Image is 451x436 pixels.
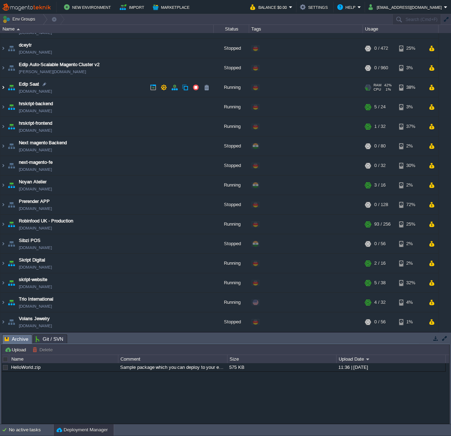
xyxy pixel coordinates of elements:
[36,335,63,343] span: Git / SVN
[374,195,388,214] div: 0 / 128
[19,237,41,244] a: Sibzi POS
[19,217,73,225] span: Robinfood UK - Production
[250,3,289,11] button: Balance $0.00
[118,363,227,371] div: Sample package which you can deploy to your environment. Feel free to delete and upload a package...
[6,97,16,117] img: AMDAwAAAACH5BAEAAAAALAAAAAABAAEAAAICRAEAOw==
[369,3,444,11] button: [EMAIL_ADDRESS][DOMAIN_NAME]
[6,312,16,332] img: AMDAwAAAACH5BAEAAAAALAAAAAABAAEAAAICRAEAOw==
[363,25,438,33] div: Usage
[214,195,249,214] div: Stopped
[374,176,386,195] div: 3 / 16
[19,244,52,251] a: [DOMAIN_NAME]
[0,97,6,117] img: AMDAwAAAACH5BAEAAAAALAAAAAABAAEAAAICRAEAOw==
[0,156,6,175] img: AMDAwAAAACH5BAEAAAAALAAAAAABAAEAAAICRAEAOw==
[19,159,53,166] a: next-magento-fe
[19,315,50,322] a: Volans Jewelry
[19,68,86,75] a: [PERSON_NAME][DOMAIN_NAME]
[214,234,249,253] div: Stopped
[399,39,422,58] div: 25%
[19,49,52,56] a: [DOMAIN_NAME]
[6,156,16,175] img: AMDAwAAAACH5BAEAAAAALAAAAAABAAEAAAICRAEAOw==
[120,3,146,11] button: Import
[214,25,249,33] div: Status
[19,303,52,310] a: [DOMAIN_NAME]
[399,215,422,234] div: 25%
[227,363,336,371] div: 575 KB
[374,312,386,332] div: 0 / 56
[1,25,213,33] div: Name
[374,215,391,234] div: 93 / 256
[374,39,388,58] div: 0 / 472
[6,117,16,136] img: AMDAwAAAACH5BAEAAAAALAAAAAABAAEAAAICRAEAOw==
[399,234,422,253] div: 2%
[19,257,45,264] a: Skript Digital
[399,156,422,175] div: 30%
[337,363,445,371] div: 11:36 | [DATE]
[399,273,422,292] div: 32%
[374,293,386,312] div: 4 / 32
[19,205,52,212] a: [DOMAIN_NAME]
[0,215,6,234] img: AMDAwAAAACH5BAEAAAAALAAAAAABAAEAAAICRAEAOw==
[399,195,422,214] div: 72%
[19,42,32,49] a: dceytr
[19,107,52,114] a: [DOMAIN_NAME]
[6,293,16,312] img: AMDAwAAAACH5BAEAAAAALAAAAAABAAEAAAICRAEAOw==
[19,283,52,290] a: [DOMAIN_NAME]
[214,254,249,273] div: Running
[214,215,249,234] div: Running
[374,254,386,273] div: 2 / 16
[6,234,16,253] img: AMDAwAAAACH5BAEAAAAALAAAAAABAAEAAAICRAEAOw==
[214,312,249,332] div: Stopped
[374,117,386,136] div: 1 / 32
[19,296,53,303] a: Trio International
[214,156,249,175] div: Stopped
[19,120,52,127] a: hrskript-frontend
[0,254,6,273] img: AMDAwAAAACH5BAEAAAAALAAAAAABAAEAAAICRAEAOw==
[9,424,53,436] div: No active tasks
[6,273,16,292] img: AMDAwAAAACH5BAEAAAAALAAAAAABAAEAAAICRAEAOw==
[214,58,249,77] div: Stopped
[374,87,381,92] span: CPU
[0,293,6,312] img: AMDAwAAAACH5BAEAAAAALAAAAAABAAEAAAICRAEAOw==
[11,365,41,370] a: HelloWorld.zip
[384,87,391,92] span: 1%
[19,178,47,185] span: Noyan Atelier
[2,14,38,24] button: Env Groups
[228,355,336,363] div: Size
[19,146,52,154] a: [DOMAIN_NAME]
[19,185,52,193] a: [DOMAIN_NAME]
[399,293,422,312] div: 4%
[0,58,6,77] img: AMDAwAAAACH5BAEAAAAALAAAAAABAAEAAAICRAEAOw==
[399,312,422,332] div: 1%
[19,198,50,205] span: Prerender APP
[19,100,53,107] span: hrskript-backend
[0,78,6,97] img: AMDAwAAAACH5BAEAAAAALAAAAAABAAEAAAICRAEAOw==
[384,83,392,87] span: 42%
[64,3,113,11] button: New Environment
[399,78,422,97] div: 38%
[6,254,16,273] img: AMDAwAAAACH5BAEAAAAALAAAAAABAAEAAAICRAEAOw==
[19,61,100,68] a: Edip Auto-Scalable Magento Cluster v2
[0,312,6,332] img: AMDAwAAAACH5BAEAAAAALAAAAAABAAEAAAICRAEAOw==
[0,117,6,136] img: AMDAwAAAACH5BAEAAAAALAAAAAABAAEAAAICRAEAOw==
[19,81,39,88] a: Edip Saat
[19,139,67,146] span: Next magento Backend
[19,264,52,271] a: [DOMAIN_NAME]
[249,25,363,33] div: Tags
[374,156,386,175] div: 0 / 32
[57,426,108,434] button: Deployment Manager
[214,78,249,97] div: Running
[337,355,445,363] div: Upload Date
[214,97,249,117] div: Running
[399,254,422,273] div: 2%
[374,83,381,87] span: RAM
